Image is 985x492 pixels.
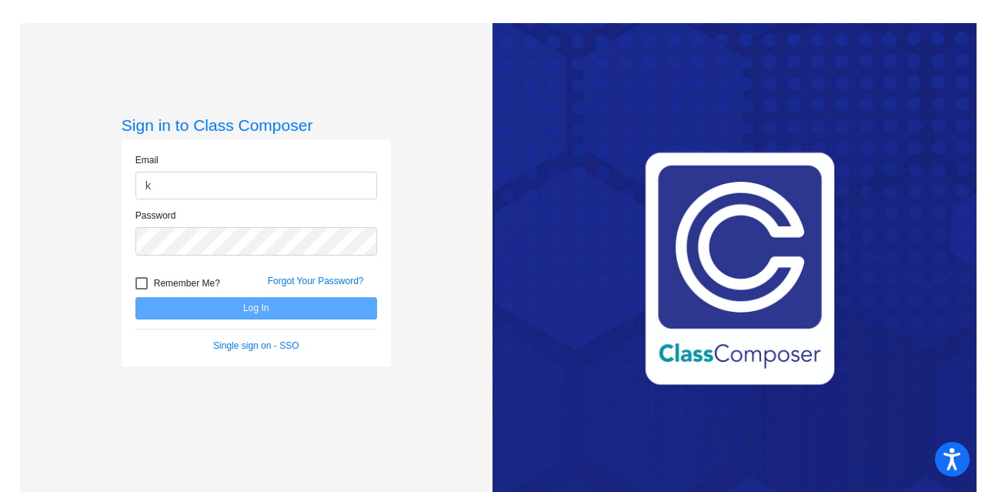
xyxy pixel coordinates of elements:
[135,209,176,223] label: Password
[268,276,364,286] a: Forgot Your Password?
[213,340,299,351] a: Single sign on - SSO
[154,274,220,293] span: Remember Me?
[122,115,391,135] h3: Sign in to Class Composer
[135,153,159,167] label: Email
[135,297,377,320] button: Log In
